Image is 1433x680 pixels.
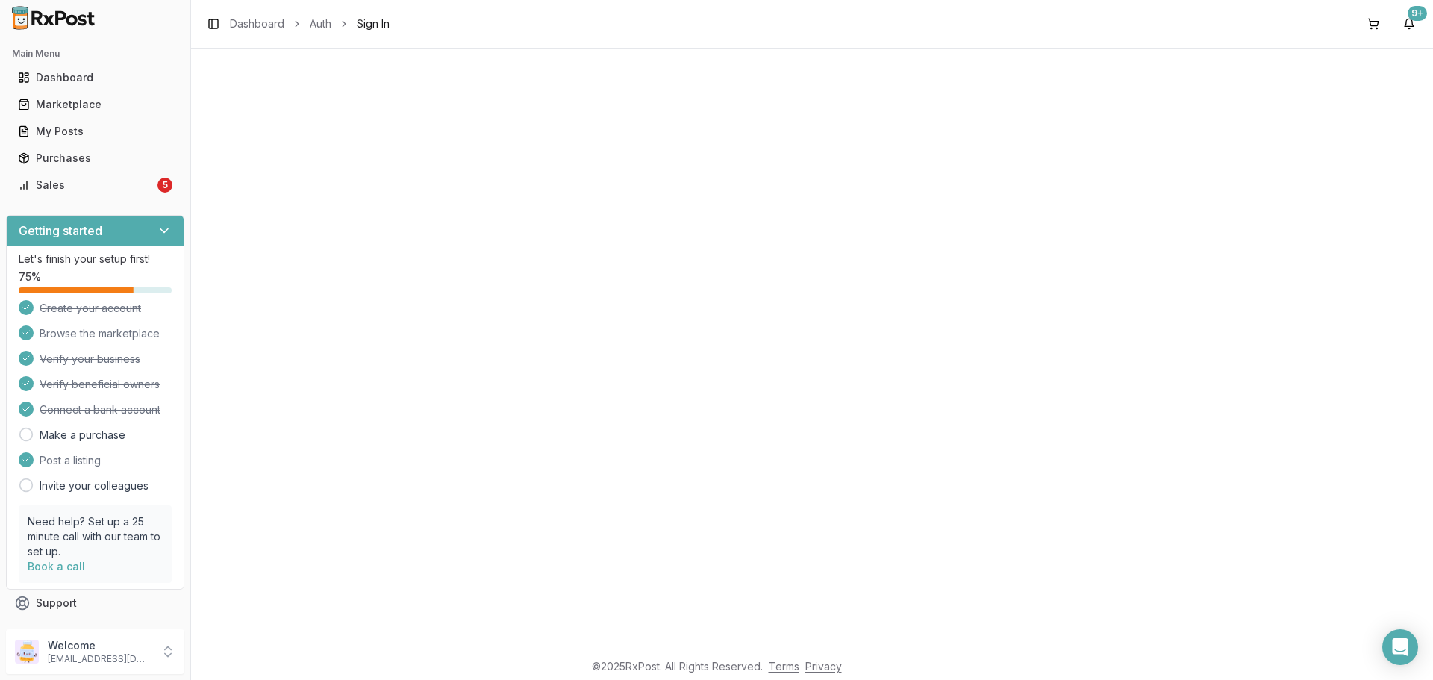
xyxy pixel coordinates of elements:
p: Need help? Set up a 25 minute call with our team to set up. [28,514,163,559]
span: Browse the marketplace [40,326,160,341]
div: 5 [157,178,172,193]
a: Sales5 [12,172,178,199]
button: Dashboard [6,66,184,90]
button: Sales5 [6,173,184,197]
a: Marketplace [12,91,178,118]
p: Welcome [48,638,152,653]
span: Connect a bank account [40,402,160,417]
button: My Posts [6,119,184,143]
a: Invite your colleagues [40,478,149,493]
div: 9+ [1408,6,1427,21]
img: RxPost Logo [6,6,102,30]
span: 75 % [19,269,41,284]
a: Auth [310,16,331,31]
a: Book a call [28,560,85,573]
a: Purchases [12,145,178,172]
a: My Posts [12,118,178,145]
button: Feedback [6,617,184,643]
div: My Posts [18,124,172,139]
div: Marketplace [18,97,172,112]
button: Purchases [6,146,184,170]
nav: breadcrumb [230,16,390,31]
p: [EMAIL_ADDRESS][DOMAIN_NAME] [48,653,152,665]
div: Open Intercom Messenger [1382,629,1418,665]
span: Sign In [357,16,390,31]
h3: Getting started [19,222,102,240]
span: Verify your business [40,352,140,366]
div: Sales [18,178,154,193]
span: Verify beneficial owners [40,377,160,392]
span: Post a listing [40,453,101,468]
span: Feedback [36,623,87,637]
div: Dashboard [18,70,172,85]
h2: Main Menu [12,48,178,60]
button: Support [6,590,184,617]
div: Purchases [18,151,172,166]
a: Privacy [805,660,842,673]
a: Terms [769,660,799,673]
p: Let's finish your setup first! [19,252,172,266]
a: Dashboard [230,16,284,31]
img: User avatar [15,640,39,664]
button: 9+ [1397,12,1421,36]
a: Dashboard [12,64,178,91]
span: Create your account [40,301,141,316]
button: Marketplace [6,93,184,116]
a: Make a purchase [40,428,125,443]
